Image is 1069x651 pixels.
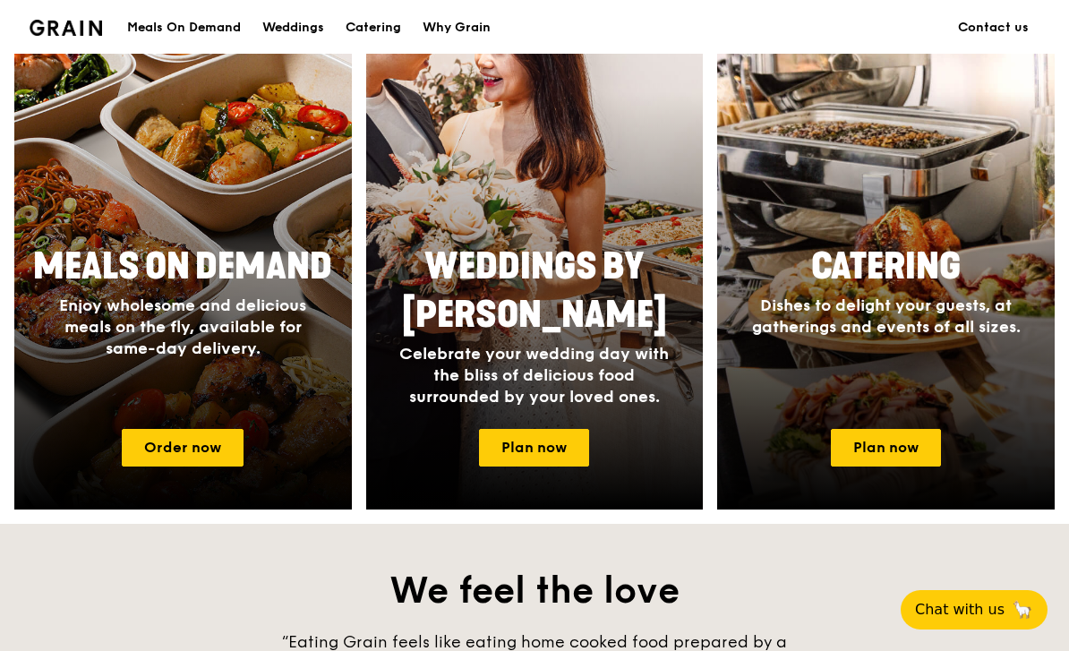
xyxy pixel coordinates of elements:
a: Contact us [947,1,1039,55]
a: Weddings [252,1,335,55]
a: Catering [335,1,412,55]
a: Order now [122,429,244,467]
img: Grain [30,20,102,36]
span: Catering [811,245,961,288]
div: Weddings [262,1,324,55]
span: Chat with us [915,599,1005,621]
div: Catering [346,1,401,55]
a: Plan now [479,429,589,467]
span: Dishes to delight your guests, at gatherings and events of all sizes. [752,296,1021,337]
span: Enjoy wholesome and delicious meals on the fly, available for same-day delivery. [59,296,306,358]
a: Why Grain [412,1,501,55]
span: Meals On Demand [33,245,332,288]
span: Weddings by [PERSON_NAME] [402,245,667,337]
a: Plan now [831,429,941,467]
span: Celebrate your wedding day with the bliss of delicious food surrounded by your loved ones. [399,344,669,407]
button: Chat with us🦙 [901,590,1048,630]
div: Meals On Demand [127,1,241,55]
span: 🦙 [1012,599,1033,621]
div: Why Grain [423,1,491,55]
